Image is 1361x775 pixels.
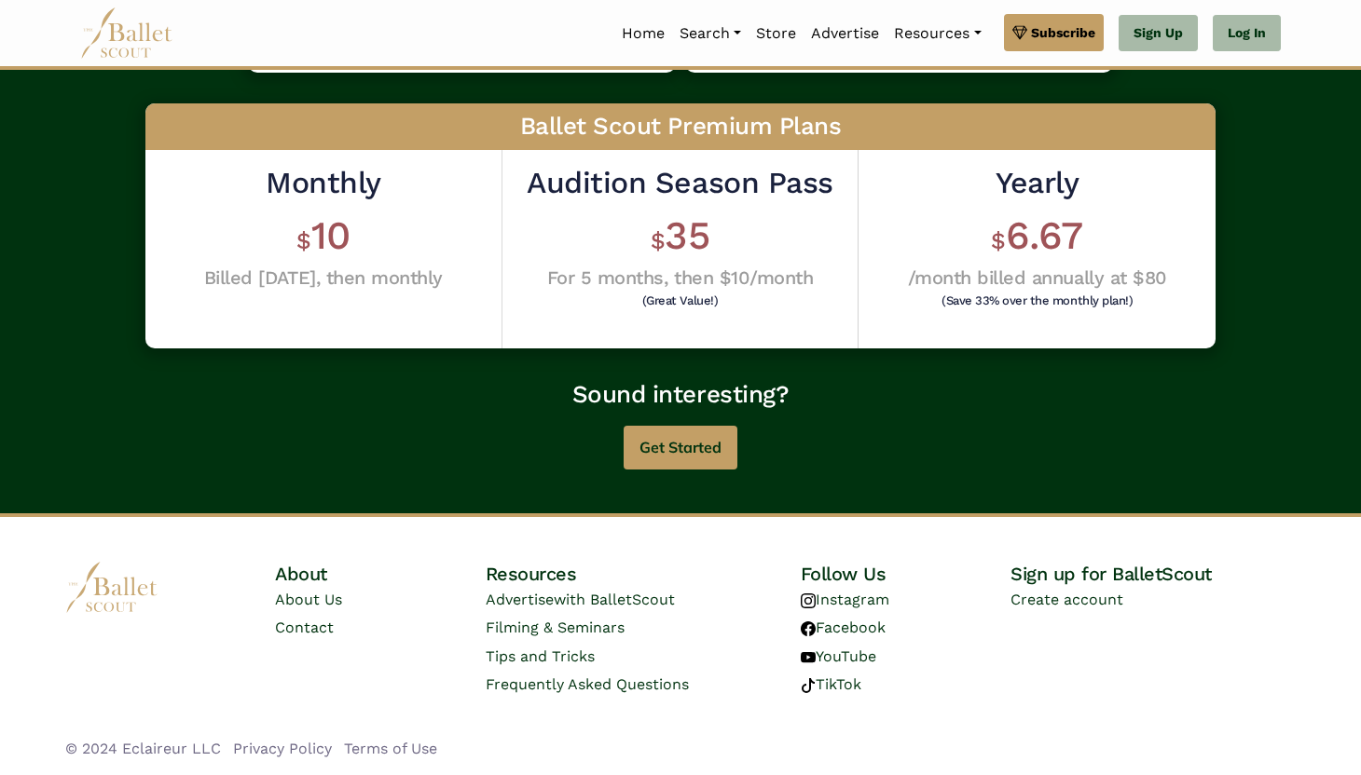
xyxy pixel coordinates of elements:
[887,14,988,53] a: Resources
[672,14,749,53] a: Search
[527,211,832,262] h1: 35
[531,294,828,306] h6: (Great Value!)
[486,562,771,586] h4: Resources
[1004,14,1104,51] a: Subscribe
[275,619,334,636] a: Contact
[65,737,221,761] li: © 2024 Eclaireur LLC
[1012,22,1027,43] img: gem.svg
[801,678,816,693] img: tiktok logo
[145,103,1216,150] h3: Ballet Scout Premium Plans
[801,621,816,636] img: facebook logo
[804,14,887,53] a: Advertise
[651,227,666,254] span: $
[204,265,443,290] h4: Billed [DATE], then monthly
[527,164,832,203] h2: Audition Season Pass
[1213,15,1281,52] a: Log In
[344,740,437,757] a: Terms of Use
[65,562,158,613] img: logo
[486,675,689,693] a: Frequently Asked Questions
[1010,562,1296,586] h4: Sign up for BalletScout
[296,227,311,254] span: $
[624,433,737,452] a: Get Started
[136,379,1225,411] h3: Sound interesting?
[801,647,876,665] a: YouTube
[801,562,981,586] h4: Follow Us
[801,675,861,693] a: TikTok
[1031,22,1095,43] span: Subscribe
[991,227,1006,254] span: $
[233,740,332,757] a: Privacy Policy
[749,14,804,53] a: Store
[554,591,675,608] span: with BalletScout
[275,591,342,608] a: About Us
[1119,15,1198,52] a: Sign Up
[486,591,675,608] a: Advertisewith BalletScout
[624,426,737,469] button: Get Started
[527,265,832,290] h4: For 5 months, then $10/month
[486,619,625,636] a: Filming & Seminars
[486,647,595,665] a: Tips and Tricks
[275,562,455,586] h4: About
[801,619,886,636] a: Facebook
[908,164,1167,203] h2: Yearly
[801,593,816,608] img: instagram logo
[801,650,816,665] img: youtube logo
[204,164,443,203] h2: Monthly
[1006,212,1083,258] span: 6.67
[204,211,443,262] h1: 10
[1010,591,1123,608] a: Create account
[908,265,1167,290] h4: /month billed annually at $80
[913,294,1162,306] h6: (Save 33% over the monthly plan!)
[614,14,672,53] a: Home
[801,591,889,608] a: Instagram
